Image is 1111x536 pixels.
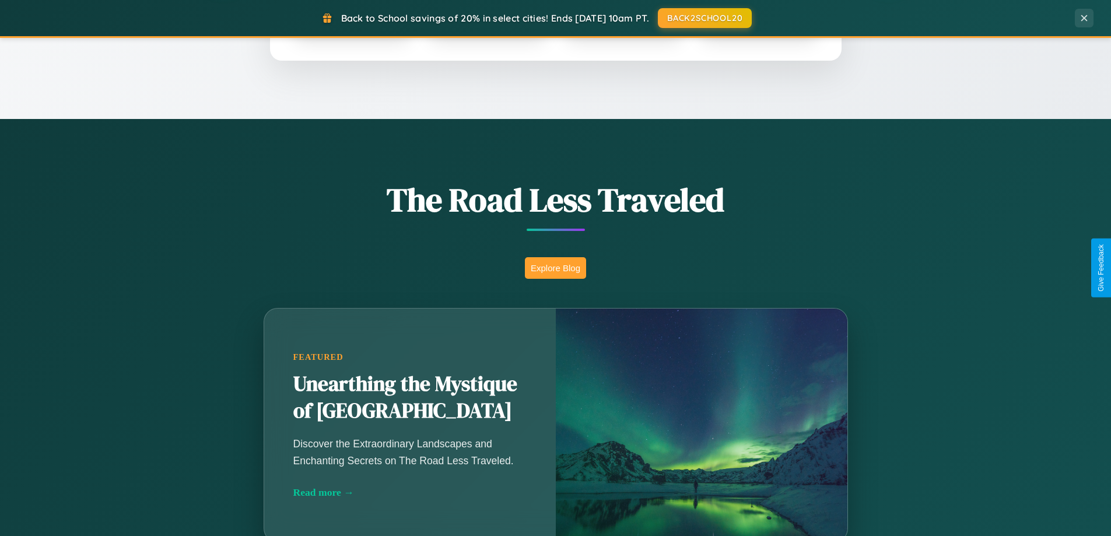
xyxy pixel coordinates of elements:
[525,257,586,279] button: Explore Blog
[293,436,527,468] p: Discover the Extraordinary Landscapes and Enchanting Secrets on The Road Less Traveled.
[341,12,649,24] span: Back to School savings of 20% in select cities! Ends [DATE] 10am PT.
[206,177,906,222] h1: The Road Less Traveled
[293,371,527,425] h2: Unearthing the Mystique of [GEOGRAPHIC_DATA]
[293,486,527,499] div: Read more →
[658,8,752,28] button: BACK2SCHOOL20
[1097,244,1105,292] div: Give Feedback
[293,352,527,362] div: Featured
